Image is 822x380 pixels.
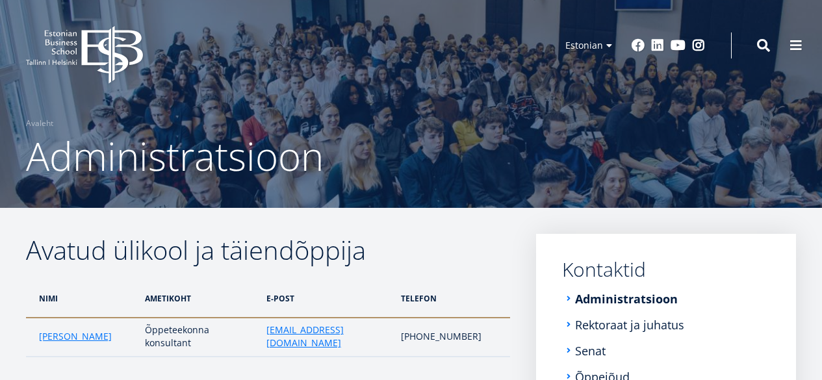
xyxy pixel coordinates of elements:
span: Administratsioon [26,129,324,183]
th: ametikoht [138,279,260,318]
th: e-post [260,279,394,318]
th: nimi [26,279,138,318]
a: Rektoraat ja juhatus [575,318,684,331]
a: [EMAIL_ADDRESS][DOMAIN_NAME] [266,323,388,349]
a: Youtube [671,39,686,52]
a: Kontaktid [562,260,770,279]
a: Senat [575,344,606,357]
a: [PERSON_NAME] [39,330,112,343]
th: telefon [394,279,510,318]
a: Avaleht [26,117,53,130]
td: [PHONE_NUMBER] [394,318,510,357]
a: Facebook [632,39,645,52]
a: Instagram [692,39,705,52]
h2: Avatud ülikool ja täiendõppija [26,234,510,266]
td: Õppeteekonna konsultant [138,318,260,357]
a: Linkedin [651,39,664,52]
a: Administratsioon [575,292,678,305]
